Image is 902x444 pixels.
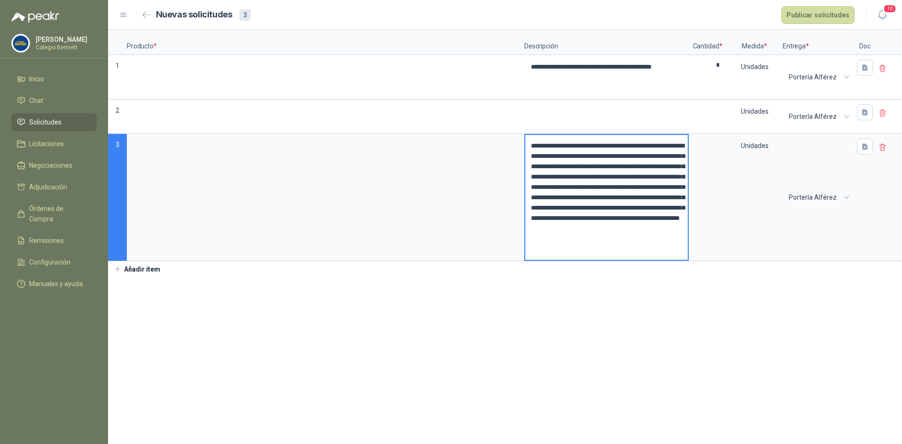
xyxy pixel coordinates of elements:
p: Colegio Bennett [36,45,94,50]
span: 10 [883,4,896,13]
span: Chat [29,95,43,106]
a: Chat [11,92,97,109]
p: Entrega [783,30,853,55]
span: Portería Alférez [789,70,847,84]
a: Remisiones [11,232,97,249]
div: 3 [240,9,251,21]
p: Medida [726,30,783,55]
span: Adjudicación [29,182,67,192]
p: Descripción [524,30,689,55]
p: 2 [108,100,127,134]
a: Solicitudes [11,113,97,131]
h2: Nuevas solicitudes [156,8,233,22]
p: Producto [127,30,524,55]
p: Doc [853,30,877,55]
button: Publicar solicitudes [781,6,855,24]
span: Inicio [29,74,44,84]
span: Remisiones [29,235,64,246]
a: Configuración [11,253,97,271]
p: [PERSON_NAME] [36,36,94,43]
span: Solicitudes [29,117,62,127]
div: Unidades [727,135,782,156]
img: Company Logo [12,34,30,52]
span: Configuración [29,257,70,267]
a: Manuales y ayuda [11,275,97,293]
a: Adjudicación [11,178,97,196]
button: Añadir ítem [108,261,166,277]
p: Cantidad [689,30,726,55]
span: Portería Alférez [789,109,847,124]
div: Unidades [727,56,782,78]
a: Negociaciones [11,156,97,174]
span: Negociaciones [29,160,72,171]
span: Portería Alférez [789,190,847,204]
span: Órdenes de Compra [29,203,88,224]
img: Logo peakr [11,11,59,23]
a: Licitaciones [11,135,97,153]
span: Manuales y ayuda [29,279,83,289]
p: 3 [108,134,127,261]
span: Licitaciones [29,139,64,149]
button: 10 [874,7,891,23]
a: Inicio [11,70,97,88]
div: Unidades [727,101,782,122]
p: 1 [108,55,127,100]
a: Órdenes de Compra [11,200,97,228]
